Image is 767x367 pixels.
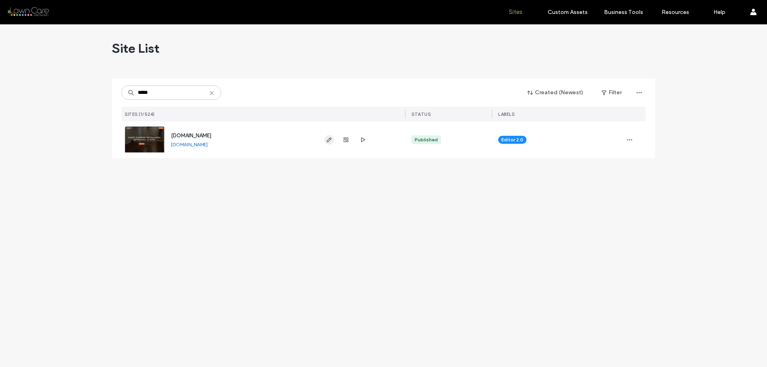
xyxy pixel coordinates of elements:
[171,133,211,139] a: [DOMAIN_NAME]
[713,9,725,16] label: Help
[411,111,431,117] span: STATUS
[662,9,689,16] label: Resources
[521,86,590,99] button: Created (Newest)
[548,9,588,16] label: Custom Assets
[125,111,155,117] span: SITES (1/524)
[498,111,515,117] span: LABELS
[594,86,630,99] button: Filter
[509,8,523,16] label: Sites
[415,136,438,143] div: Published
[604,9,643,16] label: Business Tools
[171,141,208,147] a: [DOMAIN_NAME]
[18,6,34,13] span: Help
[501,136,523,143] span: Editor 2.0
[112,40,159,56] span: Site List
